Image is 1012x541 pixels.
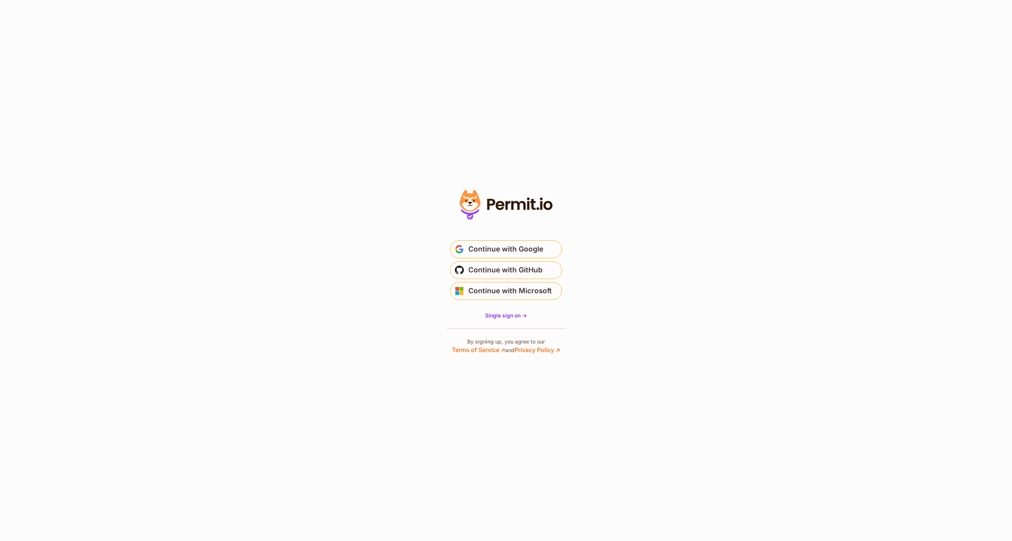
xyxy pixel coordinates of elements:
span: Continue with GitHub [468,264,543,276]
p: By signing up, you agree to our and [452,338,560,354]
button: Continue with Microsoft [450,282,562,300]
button: Continue with GitHub [450,261,562,279]
span: Continue with Microsoft [468,285,552,297]
a: Single sign on -> [485,312,527,319]
a: Privacy Policy ↗ [515,346,560,354]
span: Continue with Google [468,243,543,255]
a: Terms of Service ↗ [452,346,505,354]
button: Continue with Google [450,240,562,258]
